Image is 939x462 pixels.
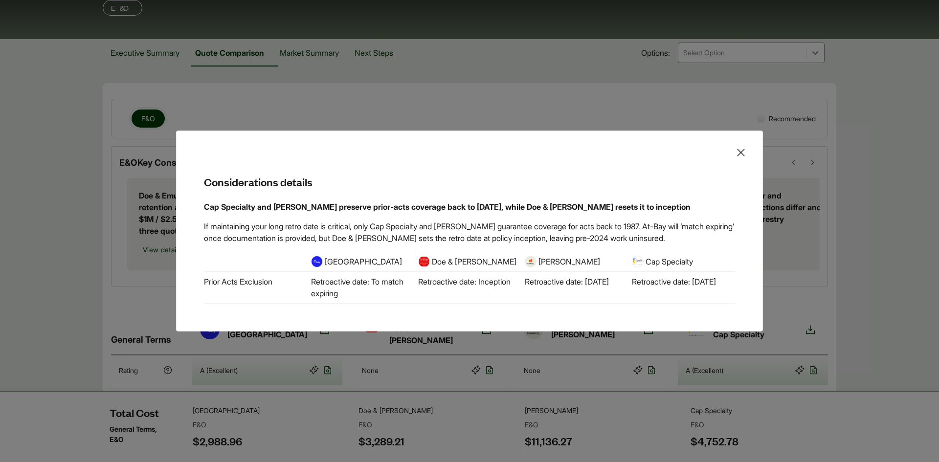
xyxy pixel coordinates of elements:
[418,276,511,287] div: Retroactive date: Inception
[525,256,537,267] img: Carrier logo
[311,276,414,299] div: Retroactive date: To match expiring
[204,201,735,213] p: Cap Specialty and [PERSON_NAME] preserve prior-acts coverage back to [DATE], while Doe & [PERSON_...
[646,256,693,267] p: Cap Specialty
[325,256,402,267] p: [GEOGRAPHIC_DATA]
[525,276,609,287] div: Retroactive date: [DATE]
[432,256,516,267] p: Doe & [PERSON_NAME]
[418,256,430,267] img: Carrier logo
[311,256,323,267] img: Carrier logo
[538,256,600,267] p: [PERSON_NAME]
[204,276,307,299] div: Prior Acts Exclusion
[192,158,747,189] h5: Considerations details
[632,256,644,267] img: Carrier logo
[204,220,735,244] p: If maintaining your long retro date is critical, only Cap Specialty and [PERSON_NAME] guarantee c...
[632,276,716,287] div: Retroactive date: [DATE]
